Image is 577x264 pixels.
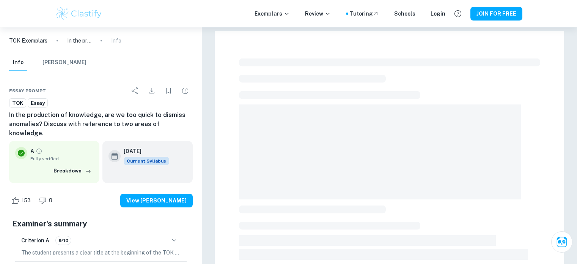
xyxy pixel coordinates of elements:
[431,9,445,18] a: Login
[451,7,464,20] button: Help and Feedback
[124,157,169,165] span: Current Syllabus
[161,83,176,98] div: Bookmark
[120,194,193,207] button: View [PERSON_NAME]
[52,165,93,177] button: Breakdown
[28,98,48,108] a: Essay
[394,9,415,18] a: Schools
[255,9,290,18] p: Exemplars
[36,148,42,155] a: Grade fully verified
[9,98,26,108] a: TOK
[67,36,91,45] p: In the production of knowledge, are we too quick to dismiss anomalies? Discuss with reference to ...
[21,236,49,245] h6: Criterion A
[9,194,35,207] div: Like
[36,194,57,207] div: Dislike
[470,7,522,21] button: JOIN FOR FREE
[30,155,93,162] span: Fully verified
[127,83,143,98] div: Share
[42,54,86,71] button: [PERSON_NAME]
[124,157,169,165] div: This exemplar is based on the current syllabus. Feel free to refer to it for inspiration/ideas wh...
[111,36,121,45] p: Info
[56,237,71,244] span: 9/10
[12,218,190,229] h5: Examiner's summary
[124,147,163,155] h6: [DATE]
[21,248,181,257] p: The student presents a clear title at the beginning of the TOK essay and maintains a sustained fo...
[551,231,572,253] button: Ask Clai
[305,9,331,18] p: Review
[9,36,47,45] a: TOK Exemplars
[350,9,379,18] a: Tutoring
[45,197,57,204] span: 8
[9,54,27,71] button: Info
[144,83,159,98] div: Download
[55,6,103,21] img: Clastify logo
[9,100,26,107] span: TOK
[9,111,193,138] h6: In the production of knowledge, are we too quick to dismiss anomalies? Discuss with reference to ...
[9,87,46,94] span: Essay prompt
[17,197,35,204] span: 153
[28,100,47,107] span: Essay
[30,147,34,155] p: A
[178,83,193,98] div: Report issue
